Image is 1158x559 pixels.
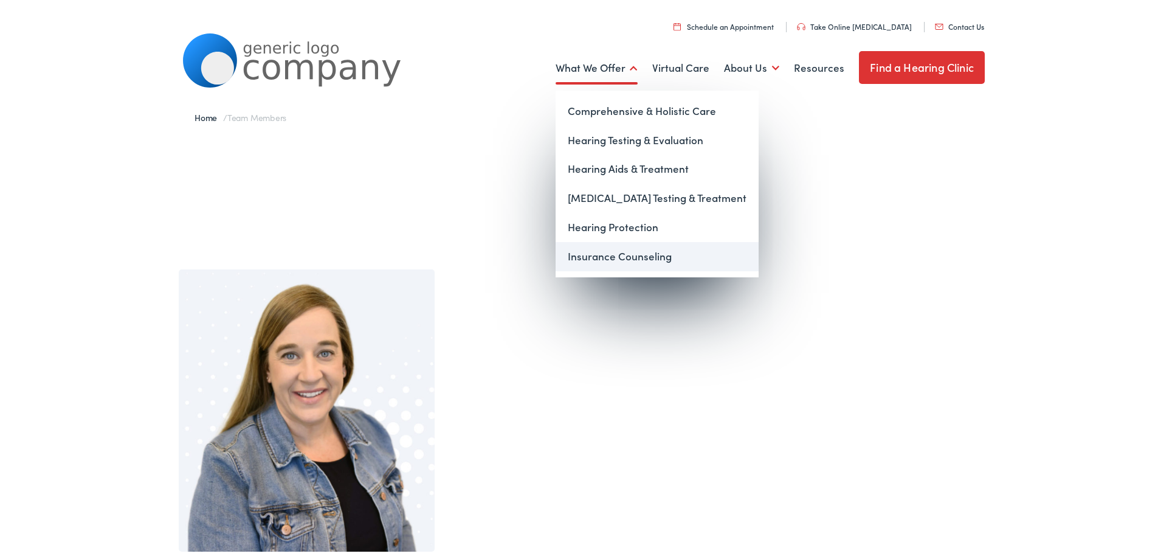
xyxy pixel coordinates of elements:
a: Hearing Aids & Treatment [556,152,759,181]
img: utility icon [797,21,805,28]
a: Hearing Testing & Evaluation [556,123,759,153]
span: Team Members [227,109,286,121]
a: Hearing Protection [556,210,759,240]
a: What We Offer [556,43,638,88]
a: Resources [794,43,844,88]
a: Home [195,109,223,121]
span: / [195,109,286,121]
a: Contact Us [935,19,984,29]
a: Insurance Counseling [556,240,759,269]
a: Virtual Care [652,43,709,88]
img: utility icon [674,20,681,28]
a: Schedule an Appointment [674,19,774,29]
a: Find a Hearing Clinic [859,49,985,82]
img: utility icon [935,21,943,27]
a: About Us [724,43,779,88]
a: Comprehensive & Holistic Care [556,94,759,123]
a: [MEDICAL_DATA] Testing & Treatment [556,181,759,210]
a: Take Online [MEDICAL_DATA] [797,19,912,29]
